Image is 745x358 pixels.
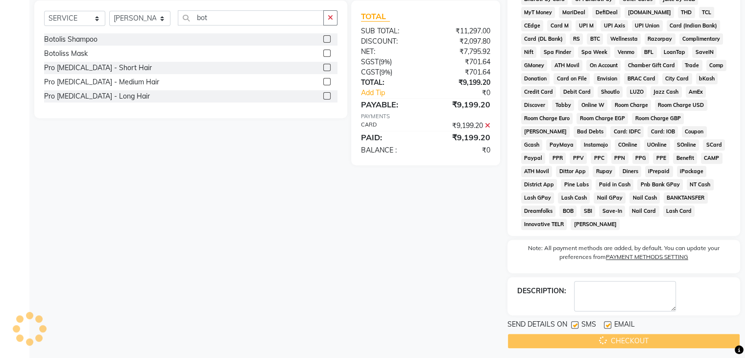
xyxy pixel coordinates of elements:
span: Wellnessta [607,33,641,45]
span: Dittor App [556,166,589,177]
span: Comp [706,60,727,71]
a: Add Tip [354,88,437,98]
span: BTC [587,33,603,45]
span: Razorpay [645,33,675,45]
span: District App [521,179,557,190]
span: Spa Week [578,47,610,58]
span: Room Charge USD [655,100,707,111]
span: BFL [641,47,657,58]
span: Chamber Gift Card [625,60,678,71]
span: TCL [699,7,715,18]
div: DISCOUNT: [354,36,426,47]
span: [DOMAIN_NAME] [625,7,674,18]
div: ₹0 [426,145,498,155]
div: ( ) [354,57,426,67]
span: [PERSON_NAME] [571,219,620,230]
span: UPI Union [632,20,663,31]
div: Pro [MEDICAL_DATA] - Long Hair [44,91,150,102]
span: DefiDeal [592,7,621,18]
span: Coupon [682,126,707,137]
span: PPE [653,153,669,164]
span: RS [570,33,583,45]
span: Online W [578,100,607,111]
div: PAID: [354,131,426,143]
span: Venmo [614,47,637,58]
span: Lash GPay [521,192,554,204]
span: BOB [559,205,577,217]
span: SOnline [674,139,699,151]
div: Pro [MEDICAL_DATA] - Short Hair [44,63,152,73]
span: Innovative TELR [521,219,567,230]
div: ₹701.64 [426,57,498,67]
span: COnline [615,139,640,151]
span: CAMP [701,153,722,164]
span: SEND DETAILS ON [507,319,567,332]
span: UOnline [644,139,670,151]
span: SMS [581,319,596,332]
div: ₹11,297.00 [426,26,498,36]
span: CGST [361,68,379,77]
div: PAYABLE: [354,99,426,110]
span: NT Cash [687,179,714,190]
label: PAYMENT METHODS SETTING [606,253,688,261]
span: LUZO [626,86,647,98]
div: ₹0 [437,88,497,98]
span: PPN [611,153,628,164]
span: Card: IDFC [610,126,644,137]
span: THD [678,7,695,18]
span: Diners [619,166,641,177]
span: Gcash [521,139,543,151]
span: iPrepaid [645,166,673,177]
div: Botoliss Mask [44,49,88,59]
div: Botolis Shampoo [44,34,97,45]
span: SGST [361,57,379,66]
div: PAYMENTS [361,112,490,121]
span: Bad Debts [574,126,606,137]
span: Paid in Cash [596,179,633,190]
span: MyT Money [521,7,555,18]
span: Dreamfolks [521,205,556,217]
span: iPackage [677,166,707,177]
div: BALANCE : [354,145,426,155]
span: Save-In [599,205,625,217]
div: ₹9,199.20 [426,77,498,88]
span: On Account [586,60,621,71]
span: GMoney [521,60,548,71]
span: AmEx [686,86,706,98]
div: Pro [MEDICAL_DATA] - Medium Hair [44,77,159,87]
span: Shoutlo [598,86,623,98]
span: LoanTap [661,47,689,58]
span: [PERSON_NAME] [521,126,570,137]
span: Room Charge [611,100,651,111]
span: Donation [521,73,550,84]
div: ₹7,795.92 [426,47,498,57]
span: Nail Cash [629,192,660,204]
span: ATH Movil [521,166,553,177]
span: Card (Indian Bank) [667,20,721,31]
span: Jazz Cash [650,86,682,98]
input: Search or Scan [178,10,324,26]
span: Card: IOB [648,126,678,137]
span: Complimentary [679,33,723,45]
span: UPI M [576,20,597,31]
div: ₹9,199.20 [426,131,498,143]
div: ₹701.64 [426,67,498,77]
div: ( ) [354,67,426,77]
span: 9% [381,68,390,76]
span: Spa Finder [540,47,574,58]
span: ATH Movil [551,60,582,71]
span: Rupay [593,166,615,177]
span: Card (DL Bank) [521,33,566,45]
span: Room Charge GBP [632,113,684,124]
span: Lash Cash [558,192,590,204]
span: BANKTANSFER [664,192,708,204]
span: PayMaya [546,139,577,151]
span: PPG [632,153,649,164]
span: Pine Labs [561,179,592,190]
div: TOTAL: [354,77,426,88]
span: Discover [521,100,549,111]
span: Room Charge EGP [577,113,628,124]
span: Envision [594,73,620,84]
span: Credit Card [521,86,556,98]
span: City Card [662,73,692,84]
